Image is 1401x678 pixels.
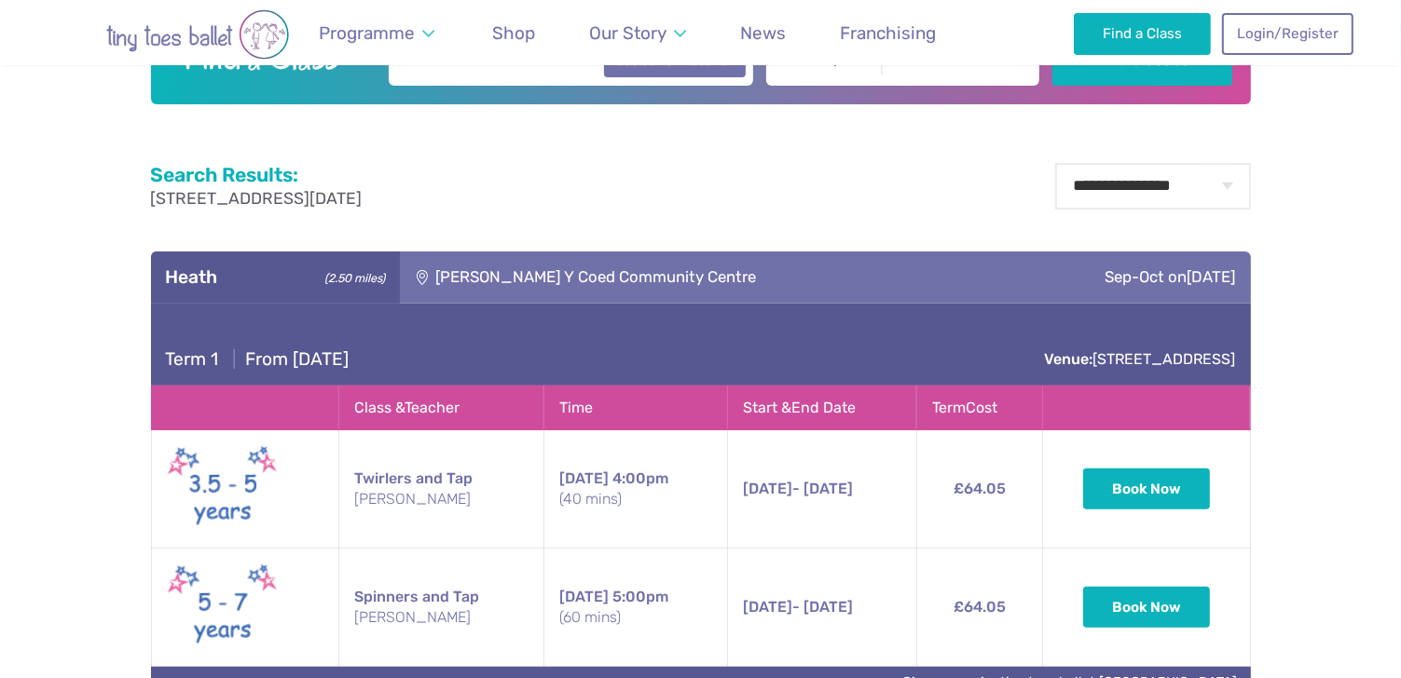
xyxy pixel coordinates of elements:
div: [PERSON_NAME] Y Coed Community Centre [400,251,995,304]
td: 5:00pm [543,549,727,667]
small: [PERSON_NAME] [354,489,529,509]
h2: Search Results: [151,163,363,187]
h3: Heath [166,266,385,289]
th: Class & Teacher [338,386,543,429]
span: [DATE] [559,469,609,487]
a: Shop [484,11,544,55]
button: Book Now [1083,587,1210,628]
p: [STREET_ADDRESS][DATE] [151,187,363,210]
span: [DATE] [743,480,792,497]
small: (60 mins) [559,607,712,628]
span: - [DATE] [743,598,853,616]
button: Book Now [1083,468,1210,509]
a: News [732,11,795,55]
img: Spinners New (May 2025) [167,560,279,655]
td: 4:00pm [543,430,727,549]
span: Our Story [589,22,666,44]
th: Time [543,386,727,429]
th: Term Cost [916,386,1043,429]
td: £64.05 [916,549,1043,667]
td: Spinners and Tap [338,549,543,667]
span: News [740,22,786,44]
small: [PERSON_NAME] [354,607,529,628]
td: £64.05 [916,430,1043,549]
small: (2.50 miles) [318,266,384,286]
th: Start & End Date [728,386,917,429]
a: Programme [310,11,444,55]
small: (40 mins) [559,489,712,509]
div: Sep-Oct on [994,251,1250,304]
a: Franchising [831,11,945,55]
a: Our Story [580,11,694,55]
span: Programme [319,22,415,44]
strong: Venue: [1045,350,1093,368]
a: Venue:[STREET_ADDRESS] [1045,350,1236,368]
span: [DATE] [743,598,792,616]
img: Twirlers New (May 2025) [167,441,279,536]
span: [DATE] [1188,267,1236,286]
img: tiny toes ballet [48,9,347,60]
a: Login/Register [1222,13,1353,54]
span: Franchising [840,22,936,44]
span: Shop [492,22,535,44]
span: - [DATE] [743,480,853,497]
span: [DATE] [559,588,609,605]
h4: From [DATE] [166,348,349,371]
h2: Find a Class [169,34,376,80]
span: | [224,348,245,370]
span: Term 1 [166,348,219,370]
a: Find a Class [1074,13,1211,54]
td: Twirlers and Tap [338,430,543,549]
